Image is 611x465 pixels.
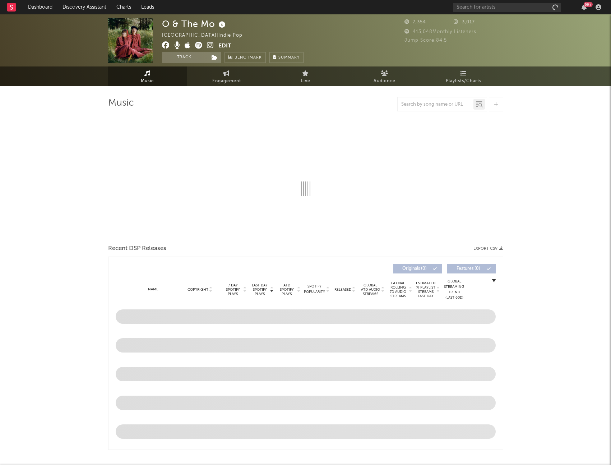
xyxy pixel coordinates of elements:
[446,77,481,86] span: Playlists/Charts
[374,77,395,86] span: Audience
[444,279,465,300] div: Global Streaming Trend (Last 60D)
[162,18,227,30] div: O & The Mo
[235,54,262,62] span: Benchmark
[141,77,154,86] span: Music
[398,102,473,107] input: Search by song name or URL
[453,3,561,12] input: Search for artists
[404,38,447,43] span: Jump Score: 84.5
[130,287,177,292] div: Name
[447,264,496,273] button: Features(0)
[334,287,351,292] span: Released
[361,283,380,296] span: Global ATD Audio Streams
[162,52,207,63] button: Track
[404,29,476,34] span: 413,048 Monthly Listeners
[218,42,231,51] button: Edit
[454,20,475,24] span: 3,017
[416,281,436,298] span: Estimated % Playlist Streams Last Day
[473,247,503,251] button: Export CSV
[388,281,408,298] span: Global Rolling 7D Audio Streams
[277,283,296,296] span: ATD Spotify Plays
[188,287,208,292] span: Copyright
[250,283,269,296] span: Last Day Spotify Plays
[225,52,266,63] a: Benchmark
[108,244,166,253] span: Recent DSP Releases
[393,264,442,273] button: Originals(0)
[223,283,242,296] span: 7 Day Spotify Plays
[424,66,503,86] a: Playlists/Charts
[404,20,426,24] span: 7,354
[584,2,593,7] div: 99 +
[398,267,431,271] span: Originals ( 0 )
[266,66,345,86] a: Live
[304,284,325,295] span: Spotify Popularity
[301,77,310,86] span: Live
[187,66,266,86] a: Engagement
[452,267,485,271] span: Features ( 0 )
[212,77,241,86] span: Engagement
[269,52,304,63] button: Summary
[162,31,251,40] div: [GEOGRAPHIC_DATA] | Indie Pop
[345,66,424,86] a: Audience
[278,56,300,60] span: Summary
[582,4,587,10] button: 99+
[108,66,187,86] a: Music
